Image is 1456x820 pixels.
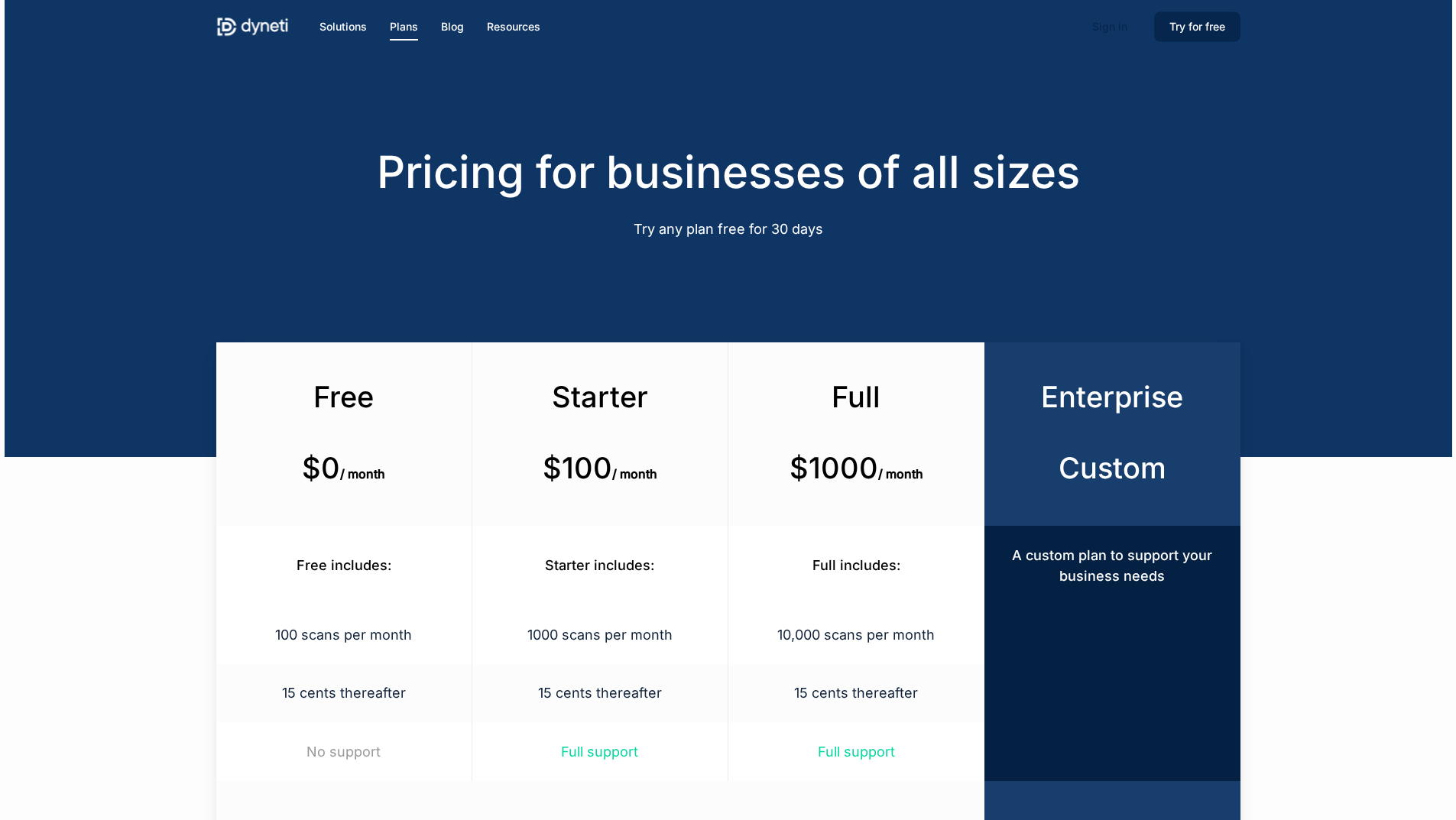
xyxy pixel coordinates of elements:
span: Free [313,379,374,414]
span: Plans [390,20,418,33]
span: Try for free [1169,20,1225,33]
b: $0 [302,450,340,485]
h2: Pricing for businesses of all sizes [216,146,1240,198]
span: Full [832,379,880,414]
span: Sign in [1092,20,1127,33]
b: $100 [543,450,612,485]
a: Sign in [1077,15,1143,39]
a: Solutions [319,18,367,35]
h3: Enterprise [1013,379,1211,414]
a: Try for free [1154,18,1240,35]
p: 100 scans per month [235,624,452,645]
span: A custom plan to support your business needs [1012,547,1212,584]
span: Try any plan free for 30 days [634,221,823,237]
span: Solutions [319,20,367,33]
a: Resources [487,18,540,35]
span: Blog [441,20,464,33]
a: Plans [390,18,418,35]
p: 15 cents thereafter [235,682,452,703]
h3: Custom [1013,450,1211,485]
span: Full support [818,744,895,760]
b: $1000 [790,450,878,485]
span: Free includes: [297,557,391,573]
span: Full includes: [812,557,900,573]
p: 1000 scans per month [491,624,708,645]
span: No support [306,744,381,760]
span: / month [878,466,923,481]
span: Full support [561,744,638,760]
span: Starter [552,379,648,414]
span: / month [612,466,657,481]
span: Resources [487,20,540,33]
p: 10,000 scans per month [747,624,965,645]
p: 15 cents thereafter [747,682,965,703]
span: / month [340,466,385,481]
a: Blog [441,18,464,35]
p: 15 cents thereafter [491,682,708,703]
span: Starter includes: [545,557,654,573]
